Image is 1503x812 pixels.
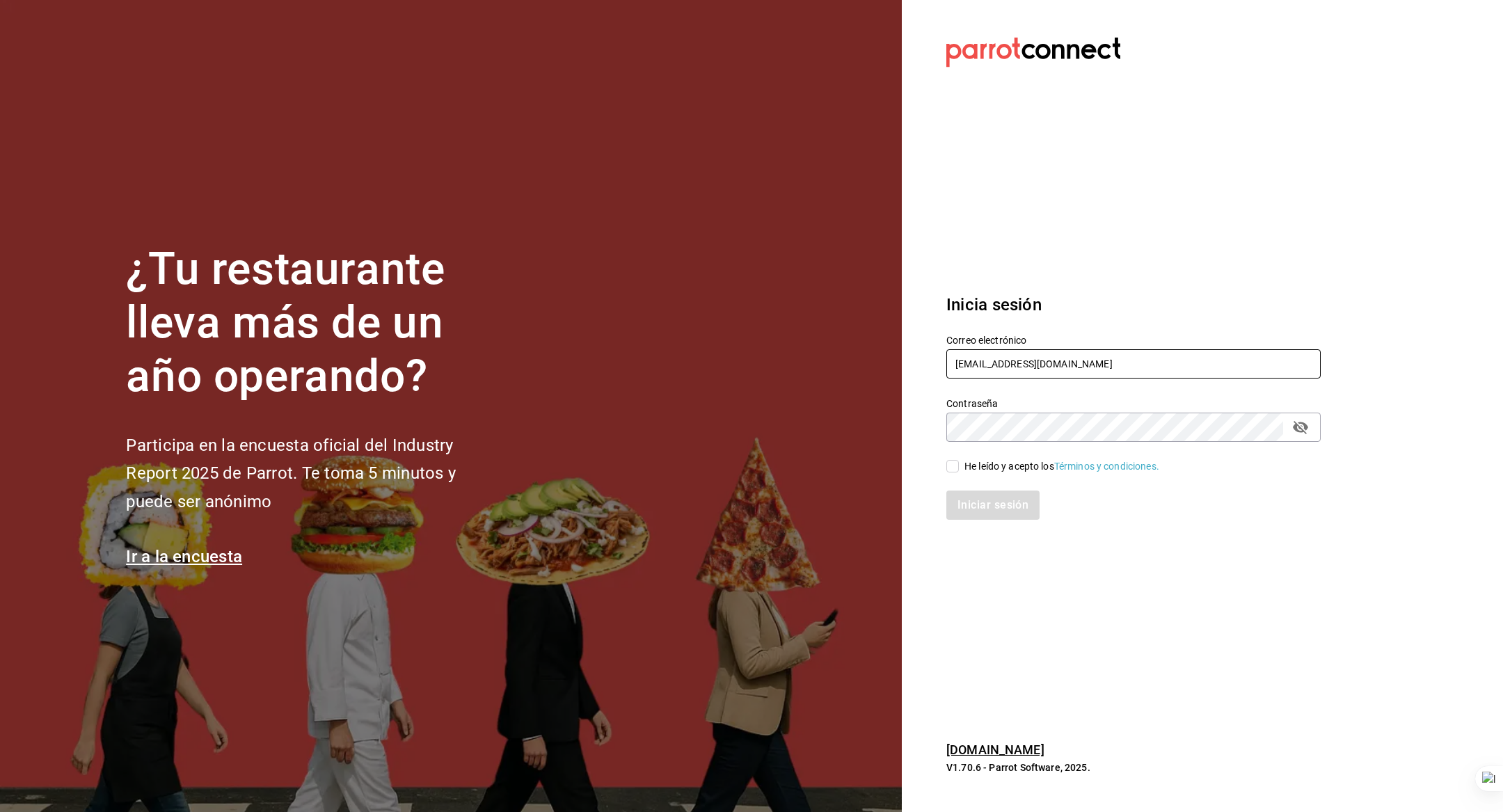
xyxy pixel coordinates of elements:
[126,243,502,403] h1: ¿Tu restaurante lleva más de un año operando?
[126,431,502,516] h2: Participa en la encuesta oficial del Industry Report 2025 de Parrot. Te toma 5 minutos y puede se...
[1289,415,1312,439] button: passwordField
[1054,461,1159,472] a: Términos y condiciones.
[946,399,1321,408] label: Contraseña
[946,761,1321,774] p: V1.70.6 - Parrot Software, 2025.
[964,459,1159,474] div: He leído y acepto los
[946,349,1321,379] input: Ingresa tu correo electrónico
[946,742,1044,757] a: [DOMAIN_NAME]
[126,547,242,566] a: Ir a la encuesta
[946,335,1321,345] label: Correo electrónico
[946,292,1321,317] h3: Inicia sesión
